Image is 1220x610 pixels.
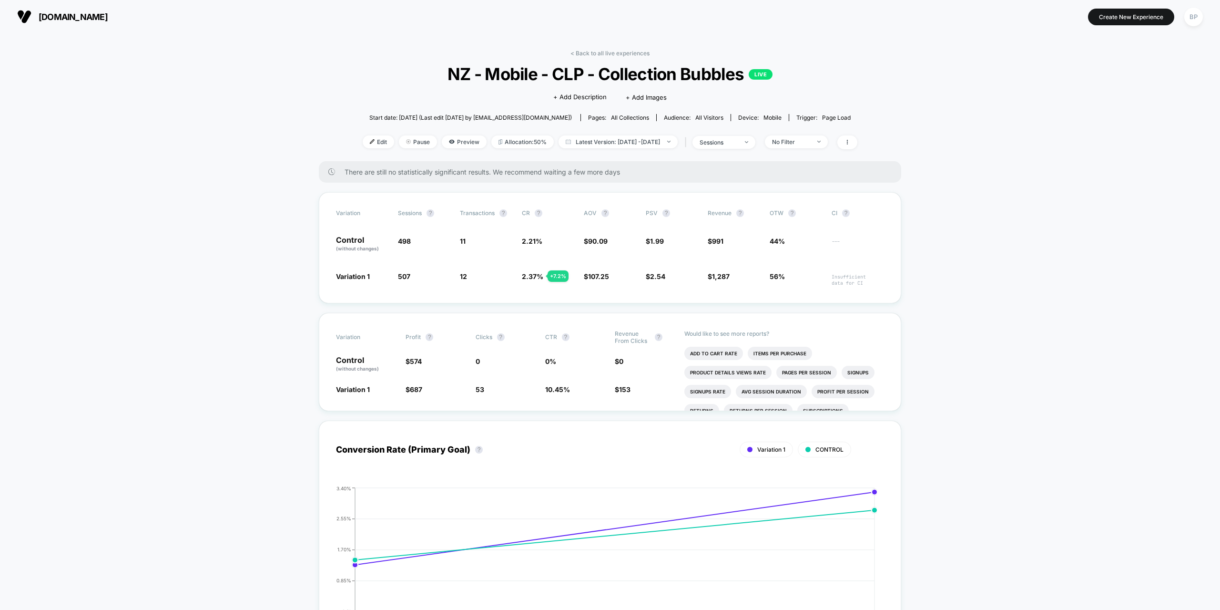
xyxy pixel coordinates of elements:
[842,366,874,379] li: Signups
[724,404,793,417] li: Returns Per Session
[345,168,882,176] span: There are still no statistically significant results. We recommend waiting a few more days
[695,114,723,121] span: All Visitors
[815,446,844,453] span: CONTROL
[442,135,487,148] span: Preview
[619,385,630,393] span: 153
[398,272,410,280] span: 507
[336,485,351,491] tspan: 3.40%
[522,209,530,217] span: CR
[749,69,773,80] p: LIVE
[712,237,723,245] span: 991
[17,10,31,24] img: Visually logo
[615,385,630,393] span: $
[522,272,543,280] span: 2.37 %
[601,209,609,217] button: ?
[619,357,623,365] span: 0
[646,237,664,245] span: $
[584,272,609,280] span: $
[336,366,379,372] span: (without changes)
[460,209,495,217] span: Transactions
[475,446,483,454] button: ?
[745,141,748,143] img: end
[545,385,570,393] span: 10.45 %
[708,209,732,217] span: Revenue
[662,209,670,217] button: ?
[499,209,507,217] button: ?
[1181,7,1206,27] button: BP
[763,114,782,121] span: mobile
[712,272,730,280] span: 1,287
[817,141,821,143] img: end
[410,385,422,393] span: 687
[336,578,351,583] tspan: 0.85%
[588,114,649,121] div: Pages:
[406,385,422,393] span: $
[476,357,480,365] span: 0
[406,333,421,341] span: Profit
[427,209,434,217] button: ?
[570,50,650,57] a: < Back to all live experiences
[476,385,484,393] span: 53
[748,347,812,360] li: Items Per Purchase
[1184,8,1203,26] div: BP
[832,209,884,217] span: CI
[684,330,884,337] p: Would like to see more reports?
[39,12,108,22] span: [DOMAIN_NAME]
[1088,9,1174,25] button: Create New Experience
[545,333,557,341] span: CTR
[684,366,772,379] li: Product Details Views Rate
[796,114,851,121] div: Trigger:
[370,139,375,144] img: edit
[498,139,502,145] img: rebalance
[832,274,884,286] span: Insufficient data for CI
[646,272,665,280] span: $
[337,547,351,552] tspan: 1.70%
[336,272,370,280] span: Variation 1
[336,516,351,521] tspan: 2.55%
[626,93,667,101] span: + Add Images
[336,246,379,251] span: (without changes)
[812,385,874,398] li: Profit Per Session
[398,237,411,245] span: 498
[562,333,569,341] button: ?
[336,330,388,344] span: Variation
[770,237,785,245] span: 44%
[522,237,542,245] span: 2.21 %
[736,209,744,217] button: ?
[650,272,665,280] span: 2.54
[588,272,609,280] span: 107.25
[684,347,743,360] li: Add To Cart Rate
[406,139,411,144] img: end
[336,236,388,252] p: Control
[387,64,833,84] span: NZ - Mobile - CLP - Collection Bubbles
[708,272,730,280] span: $
[650,237,664,245] span: 1.99
[772,138,810,145] div: No Filter
[832,238,884,252] span: ---
[369,114,572,121] span: Start date: [DATE] (Last edit [DATE] by [EMAIL_ADDRESS][DOMAIN_NAME])
[476,333,492,341] span: Clicks
[548,270,569,282] div: + 7.2 %
[497,333,505,341] button: ?
[684,385,731,398] li: Signups Rate
[615,357,623,365] span: $
[822,114,851,121] span: Page Load
[731,114,789,121] span: Device:
[776,366,837,379] li: Pages Per Session
[667,141,671,143] img: end
[584,237,608,245] span: $
[399,135,437,148] span: Pause
[655,333,662,341] button: ?
[535,209,542,217] button: ?
[708,237,723,245] span: $
[682,135,692,149] span: |
[646,209,658,217] span: PSV
[553,93,607,102] span: + Add Description
[410,357,422,365] span: 574
[336,209,388,217] span: Variation
[545,357,556,365] span: 0 %
[770,209,822,217] span: OTW
[584,209,597,217] span: AOV
[491,135,554,148] span: Allocation: 50%
[842,209,850,217] button: ?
